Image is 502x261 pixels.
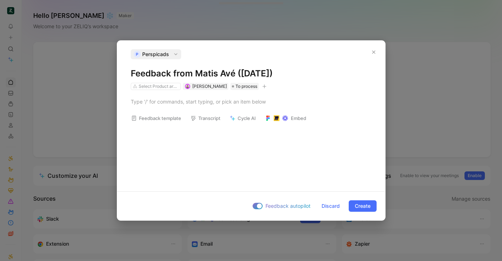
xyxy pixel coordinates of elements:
img: avatar [185,84,189,88]
div: P [134,51,141,58]
span: Discard [322,202,340,210]
span: To process [235,83,257,90]
button: Transcript [187,113,224,123]
span: Create [355,202,371,210]
h1: Feedback from Matis Avé ([DATE]) [131,68,372,79]
button: Embed [262,113,309,123]
span: Perspicads [142,50,169,59]
div: Select Product areas [139,83,179,90]
button: Cycle AI [227,113,259,123]
button: Feedback template [128,113,184,123]
div: To process [230,83,259,90]
button: Create [349,200,377,212]
button: Discard [315,200,346,212]
button: PPerspicads [131,49,181,59]
span: Feedback autopilot [265,202,310,210]
span: [PERSON_NAME] [192,84,227,89]
button: Feedback autopilot [250,201,313,211]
